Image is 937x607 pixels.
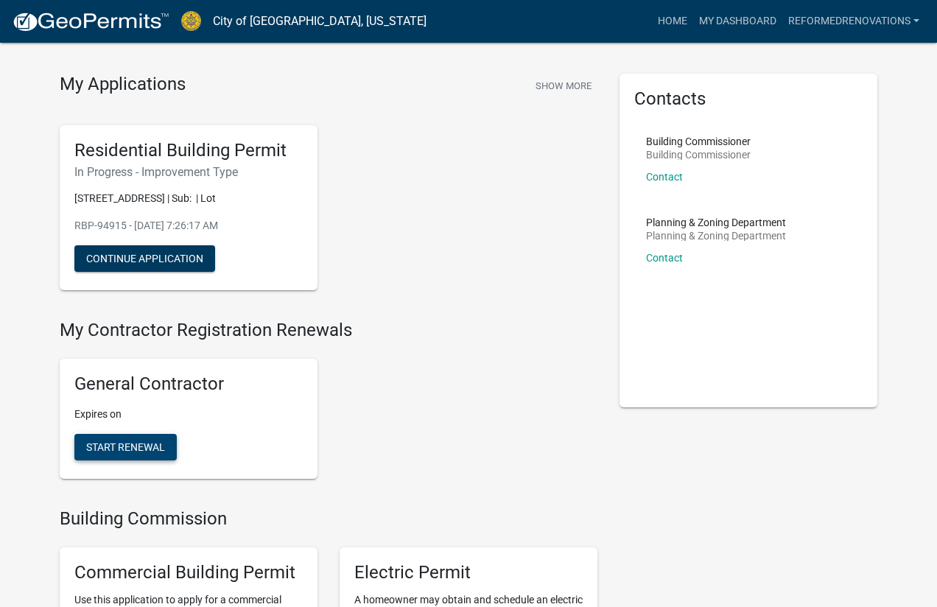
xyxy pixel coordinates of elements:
button: Start Renewal [74,434,177,460]
p: Expires on [74,407,303,422]
a: reformedrenovations [782,7,925,35]
a: My Dashboard [693,7,782,35]
a: Contact [646,252,683,264]
p: RBP-94915 - [DATE] 7:26:17 AM [74,218,303,234]
a: Home [652,7,693,35]
h5: Residential Building Permit [74,140,303,161]
a: Contact [646,171,683,183]
h6: In Progress - Improvement Type [74,165,303,179]
img: City of Jeffersonville, Indiana [181,11,201,31]
p: Planning & Zoning Department [646,231,786,241]
span: Start Renewal [86,441,165,453]
button: Show More [530,74,597,98]
h4: My Contractor Registration Renewals [60,320,597,341]
h5: Commercial Building Permit [74,562,303,583]
h5: General Contractor [74,373,303,395]
a: City of [GEOGRAPHIC_DATA], [US_STATE] [213,9,427,34]
wm-registration-list-section: My Contractor Registration Renewals [60,320,597,491]
p: Planning & Zoning Department [646,217,786,228]
p: Building Commissioner [646,150,751,160]
p: [STREET_ADDRESS] | Sub: | Lot [74,191,303,206]
h5: Contacts [634,88,863,110]
button: Continue Application [74,245,215,272]
h5: Electric Permit [354,562,583,583]
h4: My Applications [60,74,186,96]
p: Building Commissioner [646,136,751,147]
h4: Building Commission [60,508,597,530]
